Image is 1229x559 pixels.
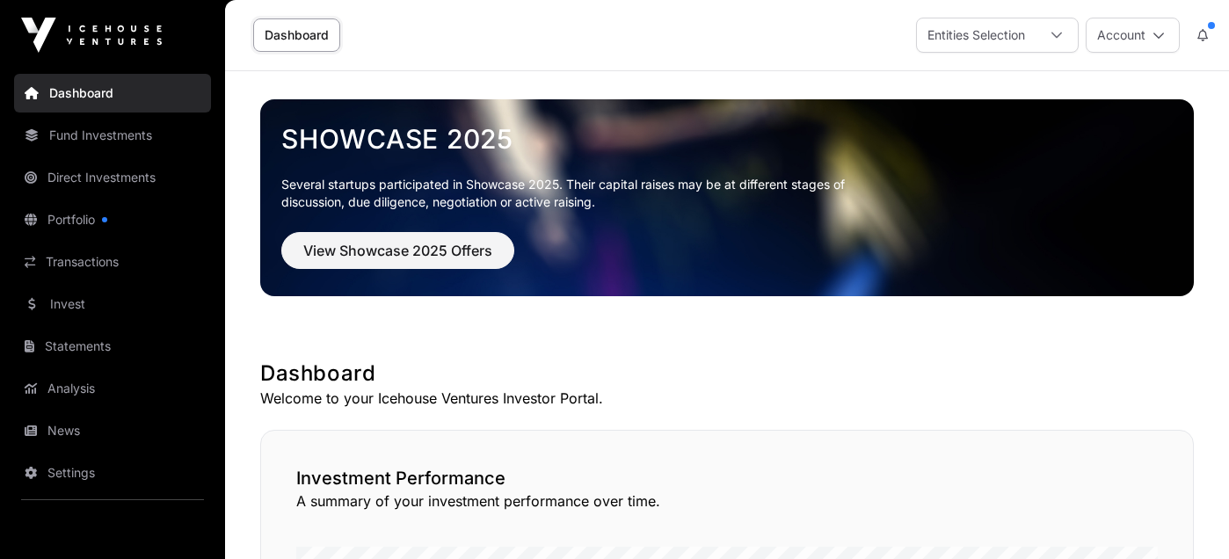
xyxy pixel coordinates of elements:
[260,388,1194,409] p: Welcome to your Icehouse Ventures Investor Portal.
[14,243,211,281] a: Transactions
[281,232,514,269] button: View Showcase 2025 Offers
[260,359,1194,388] h1: Dashboard
[917,18,1036,52] div: Entities Selection
[14,285,211,323] a: Invest
[14,411,211,450] a: News
[14,74,211,113] a: Dashboard
[281,176,872,211] p: Several startups participated in Showcase 2025. Their capital raises may be at different stages o...
[14,327,211,366] a: Statements
[260,99,1194,296] img: Showcase 2025
[14,116,211,155] a: Fund Investments
[281,123,1173,155] a: Showcase 2025
[281,250,514,267] a: View Showcase 2025 Offers
[21,18,162,53] img: Icehouse Ventures Logo
[296,466,1158,490] h2: Investment Performance
[303,240,492,261] span: View Showcase 2025 Offers
[14,369,211,408] a: Analysis
[14,158,211,197] a: Direct Investments
[1086,18,1180,53] button: Account
[14,454,211,492] a: Settings
[296,490,1158,512] p: A summary of your investment performance over time.
[14,200,211,239] a: Portfolio
[253,18,340,52] a: Dashboard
